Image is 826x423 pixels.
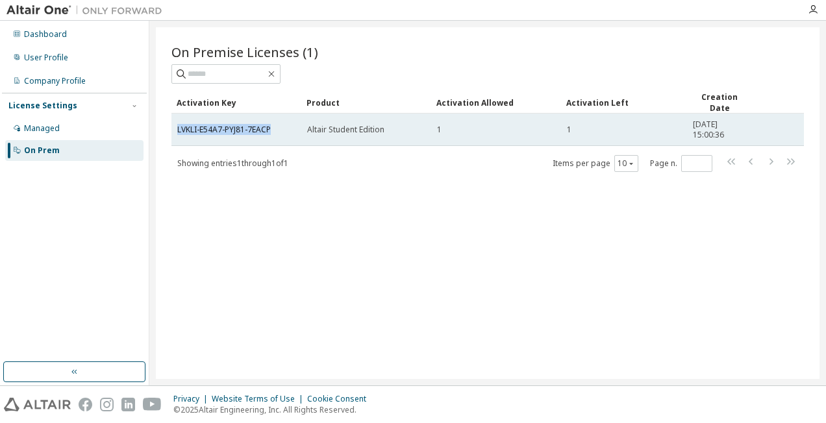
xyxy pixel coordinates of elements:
[177,92,296,113] div: Activation Key
[567,125,571,135] span: 1
[692,91,747,114] div: Creation Date
[173,394,212,404] div: Privacy
[24,53,68,63] div: User Profile
[4,398,71,411] img: altair_logo.svg
[693,119,746,140] span: [DATE] 15:00:36
[79,398,92,411] img: facebook.svg
[121,398,135,411] img: linkedin.svg
[307,125,384,135] span: Altair Student Edition
[173,404,374,415] p: © 2025 Altair Engineering, Inc. All Rights Reserved.
[143,398,162,411] img: youtube.svg
[212,394,307,404] div: Website Terms of Use
[6,4,169,17] img: Altair One
[177,124,271,135] a: LVKLI-E54A7-PYJ81-7EACP
[553,155,638,172] span: Items per page
[566,92,682,113] div: Activation Left
[177,158,288,169] span: Showing entries 1 through 1 of 1
[618,158,635,169] button: 10
[650,155,712,172] span: Page n.
[307,92,426,113] div: Product
[24,29,67,40] div: Dashboard
[437,125,442,135] span: 1
[307,394,374,404] div: Cookie Consent
[436,92,556,113] div: Activation Allowed
[171,43,318,61] span: On Premise Licenses (1)
[24,76,86,86] div: Company Profile
[8,101,77,111] div: License Settings
[24,145,60,156] div: On Prem
[100,398,114,411] img: instagram.svg
[24,123,60,134] div: Managed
